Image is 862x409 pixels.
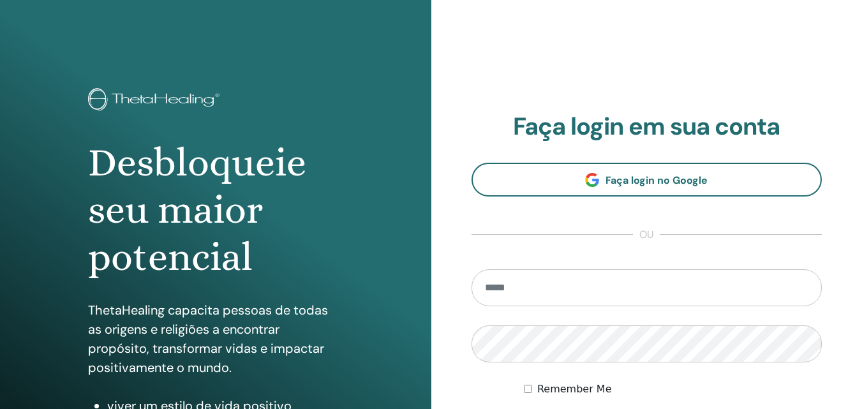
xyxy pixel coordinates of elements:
label: Remember Me [537,382,612,397]
a: Faça login no Google [472,163,822,197]
h2: Faça login em sua conta [472,112,822,142]
div: Keep me authenticated indefinitely or until I manually logout [524,382,822,397]
span: ou [633,227,660,242]
p: ThetaHealing capacita pessoas de todas as origens e religiões a encontrar propósito, transformar ... [88,301,343,377]
h1: Desbloqueie seu maior potencial [88,139,343,281]
span: Faça login no Google [606,174,708,187]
